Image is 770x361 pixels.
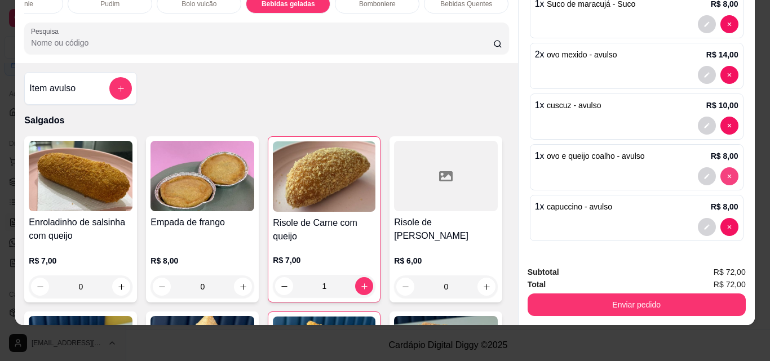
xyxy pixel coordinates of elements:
button: decrease-product-quantity [396,278,414,296]
span: ovo e queijo coalho - avulso [547,151,645,161]
p: R$ 14,00 [706,49,738,60]
button: decrease-product-quantity [720,66,738,84]
p: R$ 7,00 [29,255,132,266]
p: 2 x [535,48,617,61]
button: decrease-product-quantity [698,66,716,84]
button: decrease-product-quantity [720,167,738,185]
button: decrease-product-quantity [153,278,171,296]
button: decrease-product-quantity [31,278,49,296]
h4: Risole de Carne com queijo [273,216,375,243]
button: decrease-product-quantity [698,15,716,33]
img: product-image [273,141,375,212]
p: R$ 6,00 [394,255,498,266]
button: decrease-product-quantity [720,117,738,135]
label: Pesquisa [31,26,63,36]
span: R$ 72,00 [714,266,746,278]
span: capuccino - avulso [547,202,612,211]
input: Pesquisa [31,37,493,48]
button: decrease-product-quantity [698,117,716,135]
button: Enviar pedido [528,293,746,316]
button: decrease-product-quantity [720,15,738,33]
img: product-image [151,141,254,211]
p: 1 x [535,200,612,213]
h4: Risole de [PERSON_NAME] [394,216,498,243]
h4: Enroladinho de salsinha com queijo [29,216,132,243]
h4: Empada de frango [151,216,254,229]
span: ovo mexido - avulso [547,50,617,59]
strong: Total [528,280,546,289]
button: decrease-product-quantity [698,218,716,236]
span: cuscuz - avulso [547,101,601,110]
span: R$ 72,00 [714,278,746,291]
p: R$ 10,00 [706,100,738,111]
button: increase-product-quantity [477,278,495,296]
p: Salgados [24,114,508,127]
p: 1 x [535,149,645,163]
button: increase-product-quantity [112,278,130,296]
button: decrease-product-quantity [275,277,293,295]
h4: Item avulso [29,82,76,95]
strong: Subtotal [528,268,559,277]
p: R$ 8,00 [711,201,738,212]
p: R$ 7,00 [273,255,375,266]
button: decrease-product-quantity [720,218,738,236]
button: decrease-product-quantity [698,167,716,185]
p: 1 x [535,99,601,112]
button: increase-product-quantity [355,277,373,295]
button: add-separate-item [109,77,132,100]
img: product-image [29,141,132,211]
button: increase-product-quantity [234,278,252,296]
p: R$ 8,00 [711,150,738,162]
p: R$ 8,00 [151,255,254,266]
